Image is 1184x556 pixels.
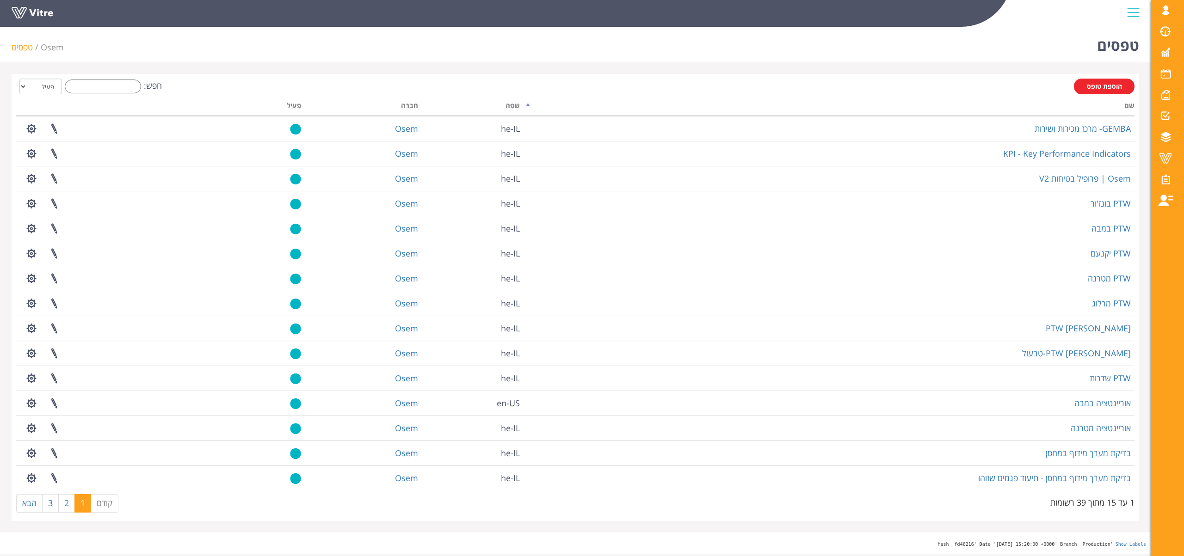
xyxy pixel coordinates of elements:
[978,472,1131,483] a: בדיקת מערך מידוף במחסן - תיעוד פגמים שזוהו
[422,366,524,391] td: he-IL
[1090,373,1131,384] a: PTW שדרות
[422,465,524,490] td: he-IL
[395,447,418,458] a: Osem
[422,166,524,191] td: he-IL
[395,273,418,284] a: Osem
[395,397,418,409] a: Osem
[1050,493,1135,509] div: 1 עד 15 מתוך 39 רשומות
[290,423,301,434] img: yes
[1003,148,1131,159] a: KPI - Key Performance Indicators
[1087,82,1122,91] span: הוספת טופס
[422,316,524,341] td: he-IL
[1091,223,1131,234] a: PTW במבה
[42,494,59,513] a: 3
[422,191,524,216] td: he-IL
[1046,323,1131,334] a: PTW [PERSON_NAME]
[1097,23,1139,62] h1: טפסים
[395,323,418,334] a: Osem
[290,298,301,310] img: yes
[91,494,118,513] a: קודם
[290,348,301,360] img: yes
[1091,198,1131,209] a: PTW בונז'ור
[1035,123,1131,134] a: GEMBA- מרכז מכירות ושירות
[62,79,162,93] label: חפש:
[58,494,75,513] a: 2
[422,291,524,316] td: he-IL
[395,198,418,209] a: Osem
[422,415,524,440] td: he-IL
[395,422,418,434] a: Osem
[1071,422,1131,434] a: אוריינטציה מטרנה
[290,173,301,185] img: yes
[524,98,1135,116] th: שם: activate to sort column descending
[1116,542,1146,547] a: Show Labels
[422,341,524,366] td: he-IL
[290,448,301,459] img: yes
[290,373,301,385] img: yes
[290,148,301,160] img: yes
[1091,248,1131,259] a: PTW יקנעם
[395,248,418,259] a: Osem
[1074,397,1131,409] a: אוריינטציה במבה
[16,494,43,513] a: הבא
[1092,298,1131,309] a: PTW מרלוג
[1088,273,1131,284] a: PTW מטרנה
[395,348,418,359] a: Osem
[395,173,418,184] a: Osem
[395,298,418,309] a: Osem
[1074,79,1135,94] a: הוספת טופס
[422,391,524,415] td: en-US
[65,79,141,93] input: חפש:
[395,373,418,384] a: Osem
[1039,173,1131,184] a: Osem | פרופיל בטיחות V2
[395,148,418,159] a: Osem
[290,273,301,285] img: yes
[1046,447,1131,458] a: בדיקת מערך מידוף במחסן
[290,248,301,260] img: yes
[422,98,524,116] th: שפה
[937,542,1113,547] span: Hash 'fd46216' Date '[DATE] 15:20:00 +0000' Branch 'Production'
[422,440,524,465] td: he-IL
[395,472,418,483] a: Osem
[290,323,301,335] img: yes
[290,473,301,484] img: yes
[305,98,421,116] th: חברה
[290,398,301,409] img: yes
[422,141,524,166] td: he-IL
[395,123,418,134] a: Osem
[395,223,418,234] a: Osem
[74,494,91,513] a: 1
[422,266,524,291] td: he-IL
[221,98,305,116] th: פעיל
[422,216,524,241] td: he-IL
[422,116,524,141] td: he-IL
[290,123,301,135] img: yes
[290,198,301,210] img: yes
[12,42,41,54] li: טפסים
[290,223,301,235] img: yes
[422,241,524,266] td: he-IL
[1022,348,1131,359] a: PTW [PERSON_NAME]-טבעול
[41,42,64,53] a: Osem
